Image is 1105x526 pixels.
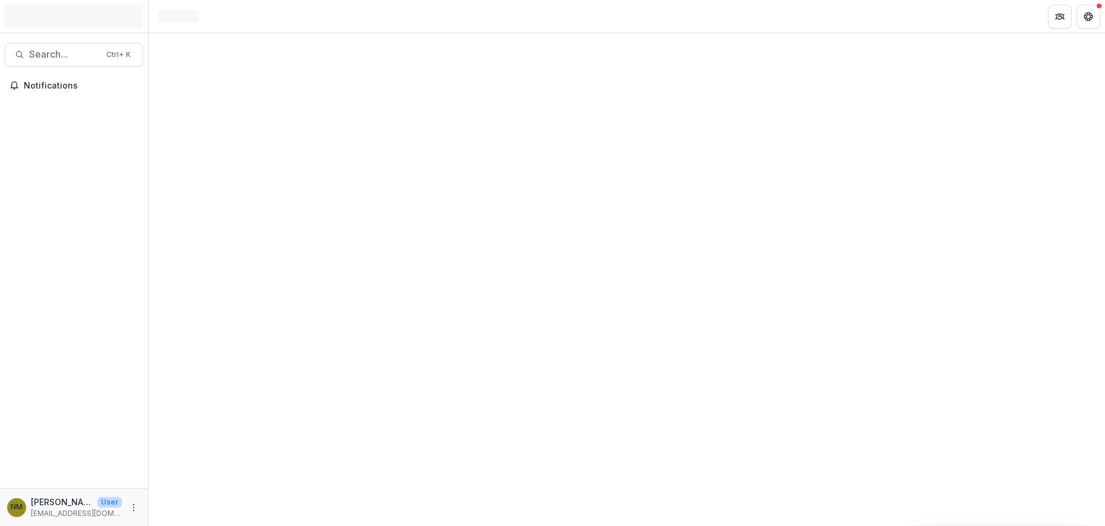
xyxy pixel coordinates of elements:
[24,81,138,91] span: Notifications
[1048,5,1072,29] button: Partners
[31,496,93,508] p: [PERSON_NAME]
[5,43,143,67] button: Search...
[153,8,204,25] nav: breadcrumb
[11,503,23,511] div: Neha Misra
[97,497,122,508] p: User
[104,48,133,61] div: Ctrl + K
[127,500,141,515] button: More
[5,76,143,95] button: Notifications
[31,508,122,519] p: [EMAIL_ADDRESS][DOMAIN_NAME]
[1076,5,1100,29] button: Get Help
[29,49,99,60] span: Search...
